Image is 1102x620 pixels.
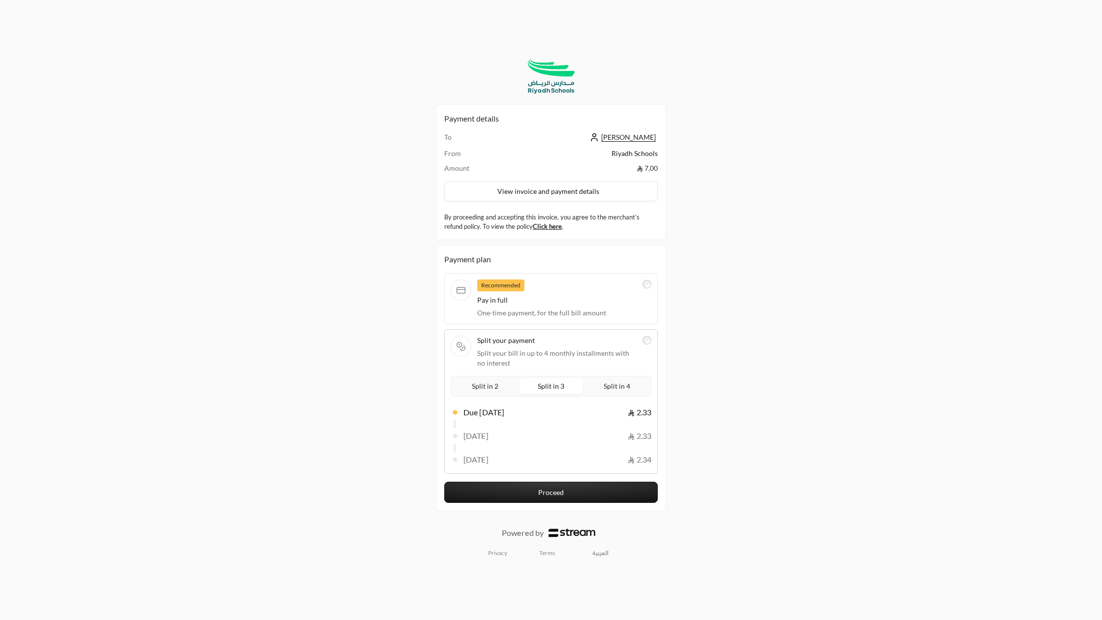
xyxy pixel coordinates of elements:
[470,380,500,392] span: Split in 2
[549,528,595,537] img: Logo
[602,380,632,392] span: Split in 4
[444,213,658,232] label: By proceeding and accepting this invoice, you agree to the merchant’s refund policy. To view the ...
[539,549,555,557] a: Terms
[444,482,658,503] button: Proceed
[628,430,651,442] span: 2.33
[628,454,651,465] span: 2.34
[463,430,489,442] span: [DATE]
[463,406,504,418] span: Due [DATE]
[444,163,501,173] td: Amount
[502,527,544,539] p: Powered by
[444,181,658,202] button: View invoice and payment details
[628,406,651,418] span: 2.33
[643,280,651,289] input: RecommendedPay in fullOne-time payment, for the full bill amount
[444,132,501,149] td: To
[536,380,566,392] span: Split in 3
[488,549,507,557] a: Privacy
[643,336,651,345] input: Split your paymentSplit your bill in up to 4 monthly installments with no interest
[601,133,656,142] span: [PERSON_NAME]
[463,454,489,465] span: [DATE]
[477,295,637,305] span: Pay in full
[587,545,614,561] a: العربية
[589,133,658,141] a: [PERSON_NAME]
[444,149,501,163] td: From
[501,163,658,173] td: 7.00
[501,149,658,163] td: Riyadh Schools
[444,113,658,124] h2: Payment details
[477,336,637,345] span: Split your payment
[524,57,578,96] img: Company Logo
[444,253,658,265] div: Payment plan
[533,222,562,230] a: Click here
[477,348,637,368] span: Split your bill in up to 4 monthly installments with no interest
[477,308,637,318] span: One-time payment, for the full bill amount
[477,279,524,291] span: Recommended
